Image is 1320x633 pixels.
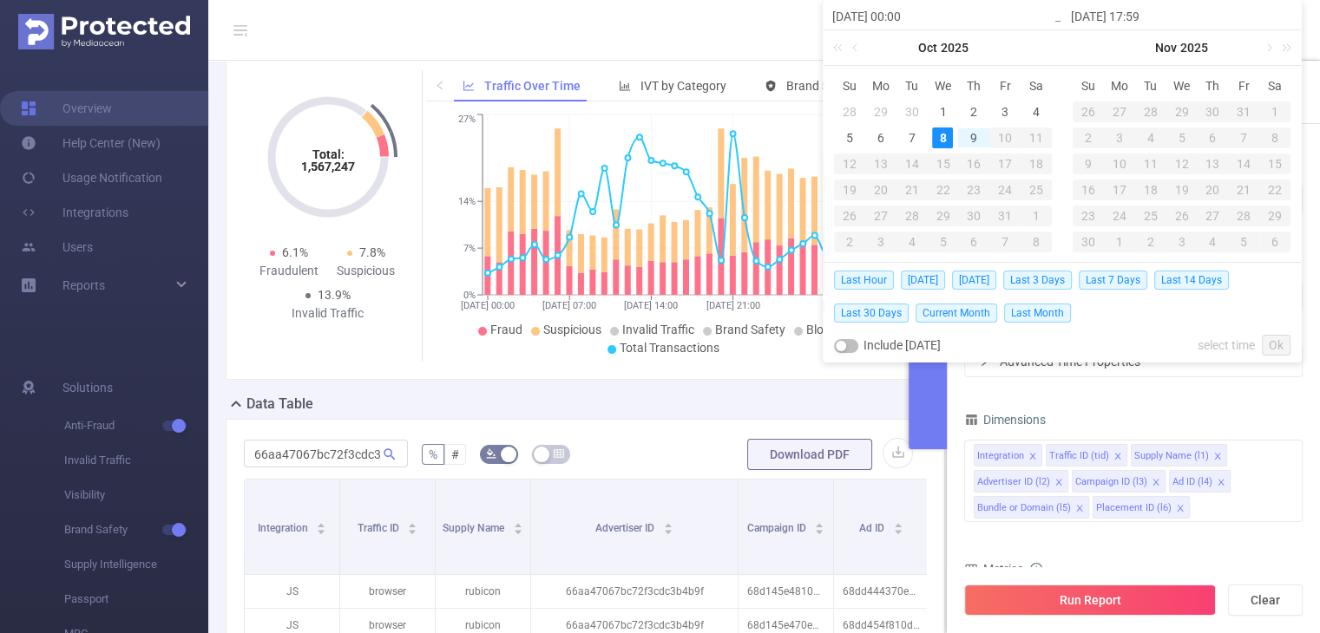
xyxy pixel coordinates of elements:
td: November 8, 2025 [1259,125,1290,151]
i: icon: close [1028,452,1037,462]
div: Supply Name (l1) [1134,445,1209,467]
div: 23 [1073,206,1104,226]
tspan: [DATE] 21:00 [706,300,759,311]
div: Fraudulent [251,262,328,280]
div: 2 [834,232,865,252]
div: 9 [1073,153,1104,174]
td: November 7, 2025 [989,229,1021,255]
td: October 27, 2025 [1104,99,1135,125]
span: Tu [896,78,928,94]
div: 15 [1259,153,1290,174]
div: 3 [995,101,1015,122]
td: October 29, 2025 [1166,99,1198,125]
div: Bundle or Domain (l5) [977,497,1071,519]
div: Sort [407,520,417,531]
li: Bundle or Domain (l5) [974,496,1089,519]
td: October 20, 2025 [865,177,896,203]
span: 7.8% [359,245,385,259]
th: Sat [1021,73,1052,99]
td: November 24, 2025 [1104,203,1135,229]
div: 21 [896,179,928,200]
td: October 22, 2025 [928,177,959,203]
h2: Data Table [246,394,313,414]
td: November 20, 2025 [1197,177,1228,203]
div: 28 [1135,101,1166,122]
div: 30 [958,206,989,226]
span: # [451,447,459,461]
span: Brand Safety (Detected) [786,79,916,93]
a: select time [1198,329,1255,362]
div: 4 [896,232,928,252]
div: 29 [870,101,891,122]
th: Sun [1073,73,1104,99]
div: 28 [839,101,860,122]
td: October 31, 2025 [989,203,1021,229]
td: October 24, 2025 [989,177,1021,203]
div: 30 [902,101,923,122]
i: icon: left [435,80,445,90]
a: 2025 [1179,30,1210,65]
div: 28 [1228,206,1259,226]
a: Next month (PageDown) [1260,30,1276,65]
span: [DATE] [901,271,945,290]
th: Thu [1197,73,1228,99]
th: Tue [896,73,928,99]
td: November 27, 2025 [1197,203,1228,229]
div: 27 [865,206,896,226]
a: Integrations [21,195,128,230]
div: Advertiser ID (l2) [977,471,1050,493]
div: 31 [1228,101,1259,122]
div: 5 [1228,232,1259,252]
span: Brand Safety [715,323,785,336]
span: Supply Intelligence [64,547,208,582]
td: October 18, 2025 [1021,151,1052,177]
td: September 28, 2025 [834,99,865,125]
a: Oct [916,30,939,65]
td: October 25, 2025 [1021,177,1052,203]
tspan: [DATE] 14:00 [624,300,678,311]
li: Traffic ID (tid) [1046,444,1127,467]
td: October 28, 2025 [896,203,928,229]
div: 20 [865,179,896,200]
span: % [429,447,437,461]
td: December 5, 2025 [1228,229,1259,255]
span: Reports [62,278,105,292]
a: Last year (Control + left) [830,30,852,65]
tspan: 7% [463,243,476,254]
td: October 4, 2025 [1021,99,1052,125]
tspan: 27% [458,114,476,126]
td: October 21, 2025 [896,177,928,203]
a: Previous month (PageUp) [849,30,864,65]
div: 29 [928,206,959,226]
div: 12 [834,153,865,174]
span: Last Month [1004,303,1071,323]
div: 19 [834,179,865,200]
div: 15 [928,153,959,174]
td: October 10, 2025 [989,125,1021,151]
td: October 26, 2025 [1073,99,1104,125]
span: Th [1197,78,1228,94]
td: November 28, 2025 [1228,203,1259,229]
div: 7 [1228,127,1259,148]
td: October 29, 2025 [928,203,959,229]
div: 27 [1104,101,1135,122]
div: 22 [928,179,959,200]
div: 30 [1197,101,1228,122]
div: 21 [1228,179,1259,200]
td: November 17, 2025 [1104,177,1135,203]
div: 16 [958,153,989,174]
a: Reports [62,268,105,303]
td: November 25, 2025 [1135,203,1166,229]
button: Run Report [964,584,1216,616]
span: Blocked [806,323,849,336]
input: Search... [244,440,408,467]
td: November 19, 2025 [1166,177,1198,203]
span: Invalid Traffic [64,443,208,478]
span: Solutions [62,370,113,405]
i: icon: caret-up [317,520,326,525]
td: September 29, 2025 [865,99,896,125]
td: November 2, 2025 [834,229,865,255]
div: 17 [989,153,1021,174]
div: 25 [1021,179,1052,200]
td: November 5, 2025 [1166,125,1198,151]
